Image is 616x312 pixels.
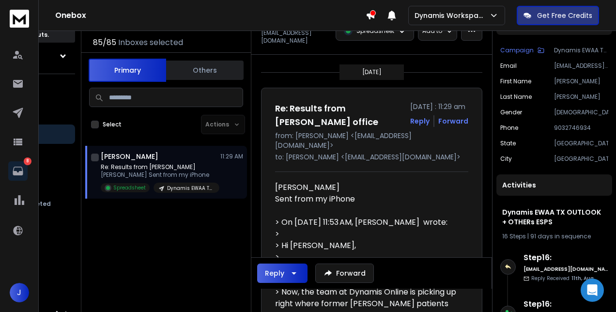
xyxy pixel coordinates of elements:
button: Forward [315,264,374,283]
span: 11th, Aug [571,275,594,282]
span: 85 / 85 [93,37,116,48]
div: Forward [438,116,468,126]
p: Dynamis EWAA TX OUTLOOK + OTHERs ESPS [167,185,214,192]
h1: Re: Results from [PERSON_NAME] office [275,102,404,129]
button: Get Free Credits [517,6,599,25]
p: [PERSON_NAME] [554,93,608,101]
p: Campaign [500,47,534,54]
div: Reply [265,268,284,278]
p: [DEMOGRAPHIC_DATA] [554,109,608,116]
p: to: [PERSON_NAME] <[EMAIL_ADDRESS][DOMAIN_NAME]> [275,152,468,162]
p: Dynamis EWAA TX OUTLOOK + OTHERs ESPS [554,47,608,54]
p: [GEOGRAPHIC_DATA] [554,140,608,147]
p: 11:29 AM [220,153,243,160]
p: from: [PERSON_NAME] <[EMAIL_ADDRESS][DOMAIN_NAME]> [275,131,468,150]
button: Primary [89,59,166,82]
h1: Onebox [55,10,366,21]
p: Add to [422,27,442,35]
button: Campaign [500,47,544,54]
button: J [10,283,29,302]
p: Gender [500,109,522,116]
h6: Step 16 : [524,298,608,310]
button: Reply [257,264,308,283]
p: Reply Received [531,275,594,282]
p: Dynamis Workspace [415,11,489,20]
p: Re: Results from [PERSON_NAME] [101,163,217,171]
p: 8 [24,157,31,165]
p: Email [500,62,517,70]
div: | [502,233,606,240]
button: Reply [410,116,430,126]
p: First Name [500,78,531,85]
p: [PERSON_NAME] [554,78,608,85]
h6: [EMAIL_ADDRESS][DOMAIN_NAME] [524,265,608,273]
h6: Step 16 : [524,252,608,264]
img: logo [10,10,29,28]
button: Others [166,60,244,81]
p: Spreadsheet [356,27,394,35]
span: 91 days in sequence [530,232,591,240]
p: Spreadsheet [113,184,146,191]
p: [EMAIL_ADDRESS][DOMAIN_NAME] [554,62,608,70]
a: 8 [8,161,28,181]
p: Last Name [500,93,532,101]
p: City [500,155,512,163]
div: Open Intercom Messenger [581,279,604,302]
p: [DATE] [362,68,382,76]
h1: [PERSON_NAME] [101,152,158,161]
p: [EMAIL_ADDRESS][DOMAIN_NAME] [261,29,330,45]
p: [GEOGRAPHIC_DATA] [554,155,608,163]
p: 9032746934 [554,124,608,132]
div: Activities [496,174,612,196]
span: 16 Steps [502,232,526,240]
p: [PERSON_NAME] Sent from my iPhone [101,171,217,179]
p: State [500,140,516,147]
p: Phone [500,124,518,132]
p: Get Free Credits [537,11,592,20]
p: [DATE] : 11:29 am [410,102,468,111]
h1: Dynamis EWAA TX OUTLOOK + OTHERs ESPS [502,207,606,227]
label: Select [103,121,122,128]
h3: Inboxes selected [118,37,183,48]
